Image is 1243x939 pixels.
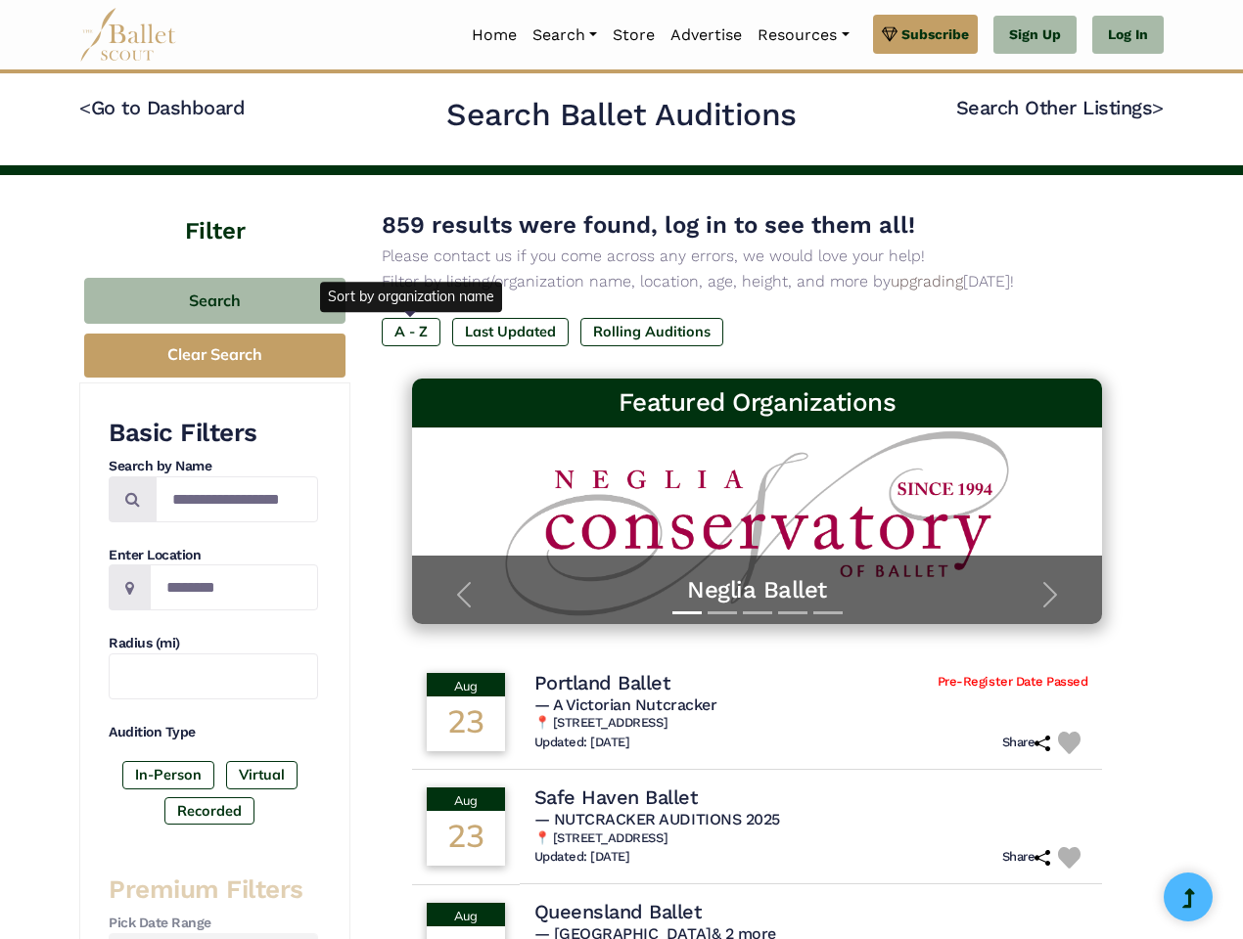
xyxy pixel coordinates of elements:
span: Subscribe [901,23,969,45]
img: gem.svg [882,23,898,45]
h4: Pick Date Range [109,914,318,933]
a: Neglia Ballet [432,575,1083,605]
a: Home [464,15,525,56]
div: Sort by organization name [320,282,502,311]
a: Resources [750,15,856,56]
a: <Go to Dashboard [79,96,245,119]
a: upgrading [891,272,963,291]
label: Rolling Auditions [580,318,723,345]
h4: Enter Location [109,546,318,565]
div: Aug [427,673,505,696]
div: Aug [427,903,505,926]
input: Search by names... [156,476,318,522]
button: Slide 1 [672,602,702,624]
h3: Premium Filters [109,873,318,907]
h4: Search by Name [109,457,318,476]
button: Slide 5 [813,602,843,624]
label: Virtual [226,761,298,788]
div: 23 [427,811,505,866]
h4: Audition Type [109,723,318,742]
label: In-Person [122,761,214,788]
code: < [79,95,91,119]
h2: Search Ballet Auditions [446,95,797,136]
label: A - Z [382,318,440,345]
label: Last Updated [452,318,569,345]
a: Subscribe [873,15,978,54]
h6: Updated: [DATE] [534,849,630,866]
h4: Safe Haven Ballet [534,784,698,810]
span: — NUTCRACKER AUDITIONS 2025 [534,810,780,828]
p: Please contact us if you come across any errors, we would love your help! [382,244,1132,269]
a: Sign Up [993,16,1077,55]
span: 859 results were found, log in to see them all! [382,211,915,239]
a: Log In [1092,16,1164,55]
a: Store [605,15,663,56]
h6: Updated: [DATE] [534,735,630,751]
span: — A Victorian Nutcracker [534,695,716,714]
h3: Featured Organizations [428,386,1087,420]
h6: 📍 [STREET_ADDRESS] [534,715,1088,732]
h6: Share [1002,849,1051,866]
span: Pre-Register Date Passed [938,674,1087,691]
h6: 📍 [STREET_ADDRESS] [534,830,1088,847]
h4: Radius (mi) [109,634,318,653]
h4: Queensland Ballet [534,899,702,924]
a: Advertise [663,15,750,56]
input: Location [150,564,318,610]
a: Search Other Listings> [956,96,1164,119]
a: Search [525,15,605,56]
button: Slide 3 [743,602,772,624]
h6: Share [1002,735,1051,751]
h4: Portland Ballet [534,670,670,695]
div: 23 [427,696,505,751]
p: Filter by listing/organization name, location, age, height, and more by [DATE]! [382,269,1132,294]
button: Slide 2 [708,602,737,624]
button: Clear Search [84,334,345,378]
div: Aug [427,787,505,811]
h4: Filter [79,175,350,248]
h3: Basic Filters [109,417,318,450]
button: Slide 4 [778,602,807,624]
label: Recorded [164,797,254,825]
button: Search [84,278,345,324]
code: > [1152,95,1164,119]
